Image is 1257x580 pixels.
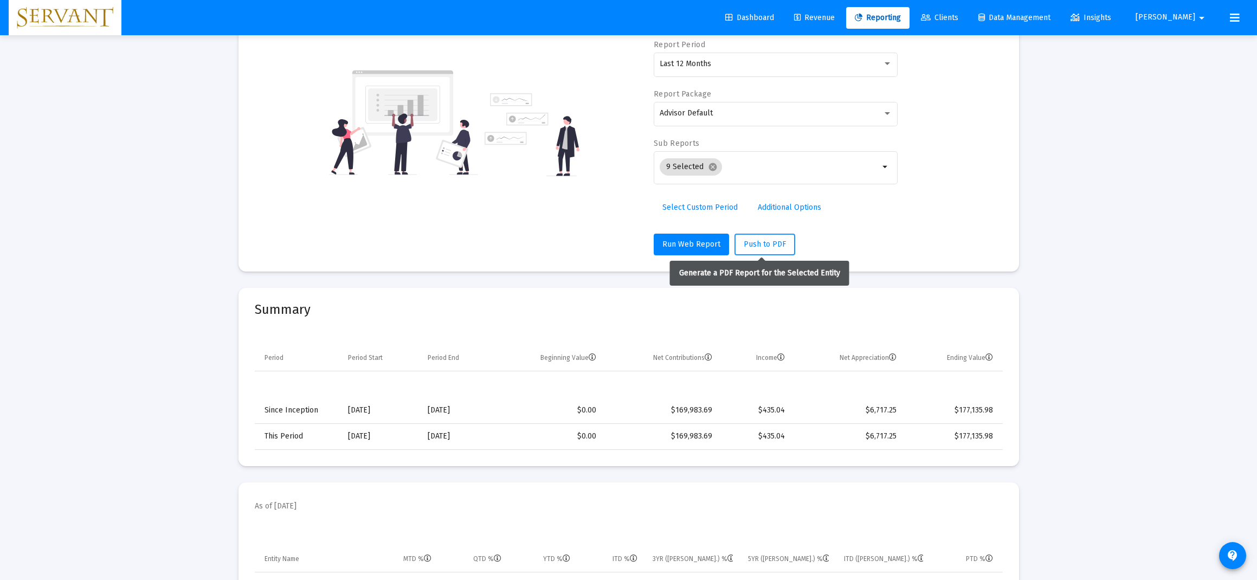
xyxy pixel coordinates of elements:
[329,69,478,176] img: reporting
[495,397,604,423] td: $0.00
[970,7,1059,29] a: Data Management
[1071,13,1111,22] span: Insights
[725,13,774,22] span: Dashboard
[17,7,113,29] img: Dashboard
[348,353,383,362] div: Period Start
[604,397,720,423] td: $169,983.69
[836,546,931,572] td: Column ITD (Ann.) %
[495,423,604,449] td: $0.00
[654,40,705,49] label: Report Period
[717,7,783,29] a: Dashboard
[756,353,785,362] div: Income
[904,345,1002,371] td: Column Ending Value
[653,353,712,362] div: Net Contributions
[255,319,1003,450] div: Data grid
[931,546,1003,572] td: Column PTD %
[265,353,283,362] div: Period
[654,89,711,99] label: Report Package
[660,59,711,68] span: Last 12 Months
[904,423,1002,449] td: $177,135.98
[966,555,993,563] div: PTD %
[1226,549,1239,562] mat-icon: contact_support
[740,546,836,572] td: Column 5YR (Ann.) %
[660,158,722,176] mat-chip: 9 Selected
[578,546,644,572] td: Column ITD %
[844,555,923,563] div: ITD ([PERSON_NAME].) %
[540,353,596,362] div: Beginning Value
[255,397,340,423] td: Since Inception
[348,431,412,442] div: [DATE]
[420,345,495,371] td: Column Period End
[340,345,420,371] td: Column Period Start
[613,555,637,563] div: ITD %
[879,160,892,173] mat-icon: arrow_drop_down
[485,93,579,176] img: reporting-alt
[912,7,967,29] a: Clients
[748,555,829,563] div: 5YR ([PERSON_NAME].) %
[348,405,412,416] div: [DATE]
[840,353,897,362] div: Net Appreciation
[604,423,720,449] td: $169,983.69
[428,405,488,416] div: [DATE]
[439,546,509,572] td: Column QTD %
[662,240,720,249] span: Run Web Report
[645,546,741,572] td: Column 3YR (Ann.) %
[846,7,910,29] a: Reporting
[1195,7,1208,29] mat-icon: arrow_drop_down
[758,203,821,212] span: Additional Options
[1062,7,1120,29] a: Insights
[604,345,720,371] td: Column Net Contributions
[947,353,993,362] div: Ending Value
[662,203,738,212] span: Select Custom Period
[265,555,299,563] div: Entity Name
[1123,7,1221,28] button: [PERSON_NAME]
[978,13,1050,22] span: Data Management
[495,345,604,371] td: Column Beginning Value
[720,397,792,423] td: $435.04
[403,555,431,563] div: MTD %
[255,423,340,449] td: This Period
[255,345,340,371] td: Column Period
[720,345,792,371] td: Column Income
[792,423,905,449] td: $6,717.25
[792,397,905,423] td: $6,717.25
[660,156,879,178] mat-chip-list: Selection
[543,555,570,563] div: YTD %
[660,108,713,118] span: Advisor Default
[855,13,901,22] span: Reporting
[1136,13,1195,22] span: [PERSON_NAME]
[255,501,296,512] mat-card-subtitle: As of [DATE]
[428,353,459,362] div: Period End
[255,546,368,572] td: Column Entity Name
[509,546,578,572] td: Column YTD %
[428,431,488,442] div: [DATE]
[734,234,795,255] button: Push to PDF
[708,162,718,172] mat-icon: cancel
[720,423,792,449] td: $435.04
[255,304,1003,315] mat-card-title: Summary
[368,546,439,572] td: Column MTD %
[792,345,905,371] td: Column Net Appreciation
[653,555,733,563] div: 3YR ([PERSON_NAME].) %
[794,13,835,22] span: Revenue
[473,555,501,563] div: QTD %
[785,7,843,29] a: Revenue
[904,397,1002,423] td: $177,135.98
[744,240,786,249] span: Push to PDF
[921,13,958,22] span: Clients
[654,234,729,255] button: Run Web Report
[654,139,699,148] label: Sub Reports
